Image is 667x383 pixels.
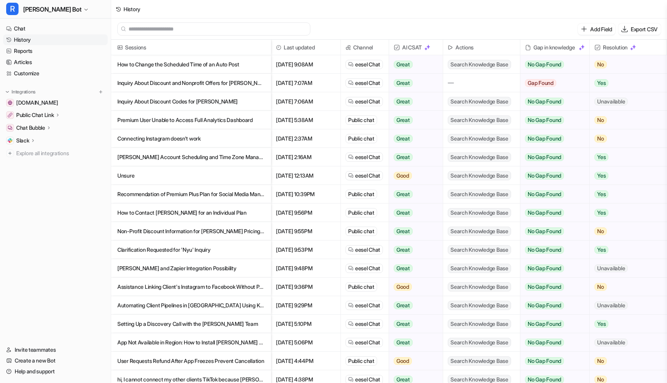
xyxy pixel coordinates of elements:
[345,134,377,143] div: Public chat
[525,246,564,254] span: No Gap Found
[274,352,337,370] span: [DATE] 4:44PM
[274,111,337,129] span: [DATE] 5:38AM
[389,278,438,296] button: Good
[274,203,337,222] span: [DATE] 9:56PM
[3,88,38,96] button: Integrations
[348,172,380,180] a: eesel Chat
[8,100,12,105] img: getrella.com
[394,283,412,291] span: Good
[590,203,660,222] button: Yes
[394,172,412,180] span: Good
[590,148,660,166] button: Yes
[394,209,413,217] span: Great
[394,246,413,254] span: Great
[520,259,584,278] button: No Gap Found
[594,339,628,346] span: Unavailable
[3,68,108,79] a: Customize
[394,227,413,235] span: Great
[594,302,628,309] span: Unavailable
[448,190,511,199] span: Search Knowledge Base
[389,203,438,222] button: Great
[594,320,608,328] span: Yes
[274,278,337,296] span: [DATE] 9:36PM
[348,153,380,161] a: eesel Chat
[345,356,377,366] div: Public chat
[98,89,103,95] img: menu_add.svg
[394,320,413,328] span: Great
[348,98,380,105] a: eesel Chat
[590,185,660,203] button: Yes
[345,115,377,125] div: Public chat
[525,320,564,328] span: No Gap Found
[389,185,438,203] button: Great
[355,153,380,161] span: eesel Chat
[355,302,380,309] span: eesel Chat
[520,278,584,296] button: No Gap Found
[590,129,660,148] button: No
[117,129,265,148] p: Connecting Instagram doesn't work
[594,227,607,235] span: No
[525,264,564,272] span: No Gap Found
[124,5,141,13] div: History
[344,40,386,55] span: Channel
[520,92,584,111] button: No Gap Found
[3,97,108,108] a: getrella.com[DOMAIN_NAME]
[348,320,380,328] a: eesel Chat
[389,74,438,92] button: Great
[117,185,265,203] p: Recommendation of Premium Plus Plan for Social Media Management Team
[448,338,511,347] span: Search Knowledge Base
[355,61,380,68] span: eesel Chat
[590,111,660,129] button: No
[525,116,564,124] span: No Gap Found
[348,154,354,160] img: eeselChat
[348,321,354,327] img: eeselChat
[594,357,607,365] span: No
[394,61,413,68] span: Great
[355,264,380,272] span: eesel Chat
[448,208,511,217] span: Search Knowledge Base
[348,377,354,382] img: eeselChat
[23,4,81,15] span: [PERSON_NAME] Bot
[3,57,108,68] a: Articles
[3,366,108,377] a: Help and support
[525,135,564,142] span: No Gap Found
[16,111,54,119] p: Public Chat Link
[631,25,658,33] p: Export CSV
[348,303,354,308] img: eeselChat
[3,344,108,355] a: Invite teammates
[448,356,511,366] span: Search Knowledge Base
[520,148,584,166] button: No Gap Found
[389,259,438,278] button: Great
[590,241,660,259] button: Yes
[590,315,660,333] button: Yes
[117,203,265,222] p: How to Contact [PERSON_NAME] for an Individual Plan
[117,55,265,74] p: How to Change the Scheduled Time of an Auto Post
[520,185,584,203] button: No Gap Found
[389,92,438,111] button: Great
[594,135,607,142] span: No
[117,74,265,92] p: Inquiry About Discount and Nonprofit Offers for [PERSON_NAME]
[520,222,584,241] button: No Gap Found
[594,246,608,254] span: Yes
[16,99,58,107] span: [DOMAIN_NAME]
[394,357,412,365] span: Good
[274,296,337,315] span: [DATE] 9:29PM
[274,259,337,278] span: [DATE] 9:48PM
[525,339,564,346] span: No Gap Found
[117,333,265,352] p: App Not Available in Region: How to Install [PERSON_NAME] as a PWA
[8,138,12,143] img: Slack
[520,166,584,185] button: No Gap Found
[394,98,413,105] span: Great
[117,92,265,111] p: Inquiry About Discount Codes for [PERSON_NAME]
[455,40,474,55] h2: Actions
[117,222,265,241] p: Non-Profit Discount Information for [PERSON_NAME] Pricing Plans
[520,296,584,315] button: No Gap Found
[394,79,413,87] span: Great
[117,315,265,333] p: Setting Up a Discovery Call with the [PERSON_NAME] Team
[274,185,337,203] span: [DATE] 10:39PM
[16,137,29,144] p: Slack
[355,339,380,346] span: eesel Chat
[8,125,12,130] img: Chat Bubble
[274,92,337,111] span: [DATE] 7:06AM
[590,352,660,370] button: No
